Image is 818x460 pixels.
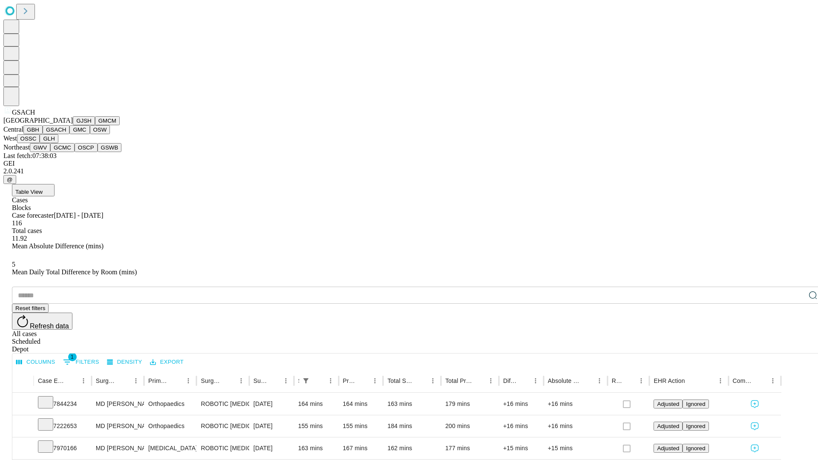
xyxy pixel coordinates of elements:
[61,355,101,369] button: Show filters
[548,377,581,384] div: Absolute Difference
[548,393,603,415] div: +16 mins
[96,377,117,384] div: Surgeon Name
[3,126,23,133] span: Central
[300,375,312,387] button: Show filters
[96,415,140,437] div: MD [PERSON_NAME]
[387,415,437,437] div: 184 mins
[298,415,334,437] div: 155 mins
[3,167,815,175] div: 2.0.241
[733,377,754,384] div: Comments
[548,437,603,459] div: +15 mins
[683,422,709,431] button: Ignored
[593,375,605,387] button: Menu
[14,356,58,369] button: Select columns
[235,375,247,387] button: Menu
[548,415,603,437] div: +16 mins
[78,375,89,387] button: Menu
[12,235,27,242] span: 11.92
[15,189,43,195] span: Table View
[12,212,54,219] span: Case forecaster
[118,375,130,387] button: Sort
[325,375,337,387] button: Menu
[7,176,13,183] span: @
[3,175,16,184] button: @
[43,125,69,134] button: GSACH
[767,375,779,387] button: Menu
[657,445,679,451] span: Adjusted
[686,445,705,451] span: Ignored
[503,393,539,415] div: +16 mins
[148,377,170,384] div: Primary Service
[657,423,679,429] span: Adjusted
[12,268,137,276] span: Mean Daily Total Difference by Room (mins)
[148,356,186,369] button: Export
[54,212,103,219] span: [DATE] - [DATE]
[73,116,95,125] button: GJSH
[12,261,15,268] span: 5
[654,444,683,453] button: Adjusted
[12,109,35,116] span: GSACH
[343,437,379,459] div: 167 mins
[298,377,299,384] div: Scheduled In Room Duration
[15,305,45,311] span: Reset filters
[148,415,192,437] div: Orthopaedics
[654,400,683,408] button: Adjusted
[582,375,593,387] button: Sort
[68,353,77,361] span: 1
[17,134,40,143] button: OSSC
[38,437,87,459] div: 7970166
[503,377,517,384] div: Difference
[369,375,381,387] button: Menu
[12,242,104,250] span: Mean Absolute Difference (mins)
[69,125,89,134] button: GMC
[3,160,815,167] div: GEI
[17,419,29,434] button: Expand
[445,415,495,437] div: 200 mins
[253,437,290,459] div: [DATE]
[714,375,726,387] button: Menu
[427,375,439,387] button: Menu
[268,375,280,387] button: Sort
[201,377,222,384] div: Surgery Name
[343,377,357,384] div: Predicted In Room Duration
[38,393,87,415] div: 7844234
[148,437,192,459] div: [MEDICAL_DATA]
[148,393,192,415] div: Orthopaedics
[182,375,194,387] button: Menu
[66,375,78,387] button: Sort
[3,117,73,124] span: [GEOGRAPHIC_DATA]
[38,377,65,384] div: Case Epic Id
[3,144,30,151] span: Northeast
[623,375,635,387] button: Sort
[23,125,43,134] button: GBH
[96,437,140,459] div: MD [PERSON_NAME]
[686,401,705,407] span: Ignored
[12,227,42,234] span: Total cases
[75,143,98,152] button: OSCP
[12,313,72,330] button: Refresh data
[445,377,472,384] div: Total Predicted Duration
[30,322,69,330] span: Refresh data
[201,437,245,459] div: ROBOTIC [MEDICAL_DATA] REPAIR [MEDICAL_DATA] INITIAL (BILATERAL)
[201,415,245,437] div: ROBOTIC [MEDICAL_DATA] KNEE TOTAL
[38,415,87,437] div: 7222653
[253,393,290,415] div: [DATE]
[343,393,379,415] div: 164 mins
[3,152,57,159] span: Last fetch: 07:38:03
[98,143,122,152] button: GSWB
[387,437,437,459] div: 162 mins
[12,184,55,196] button: Table View
[445,437,495,459] div: 177 mins
[518,375,530,387] button: Sort
[12,304,49,313] button: Reset filters
[415,375,427,387] button: Sort
[298,393,334,415] div: 164 mins
[96,393,140,415] div: MD [PERSON_NAME]
[755,375,767,387] button: Sort
[253,415,290,437] div: [DATE]
[657,401,679,407] span: Adjusted
[17,441,29,456] button: Expand
[387,393,437,415] div: 163 mins
[683,400,709,408] button: Ignored
[40,134,58,143] button: GLH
